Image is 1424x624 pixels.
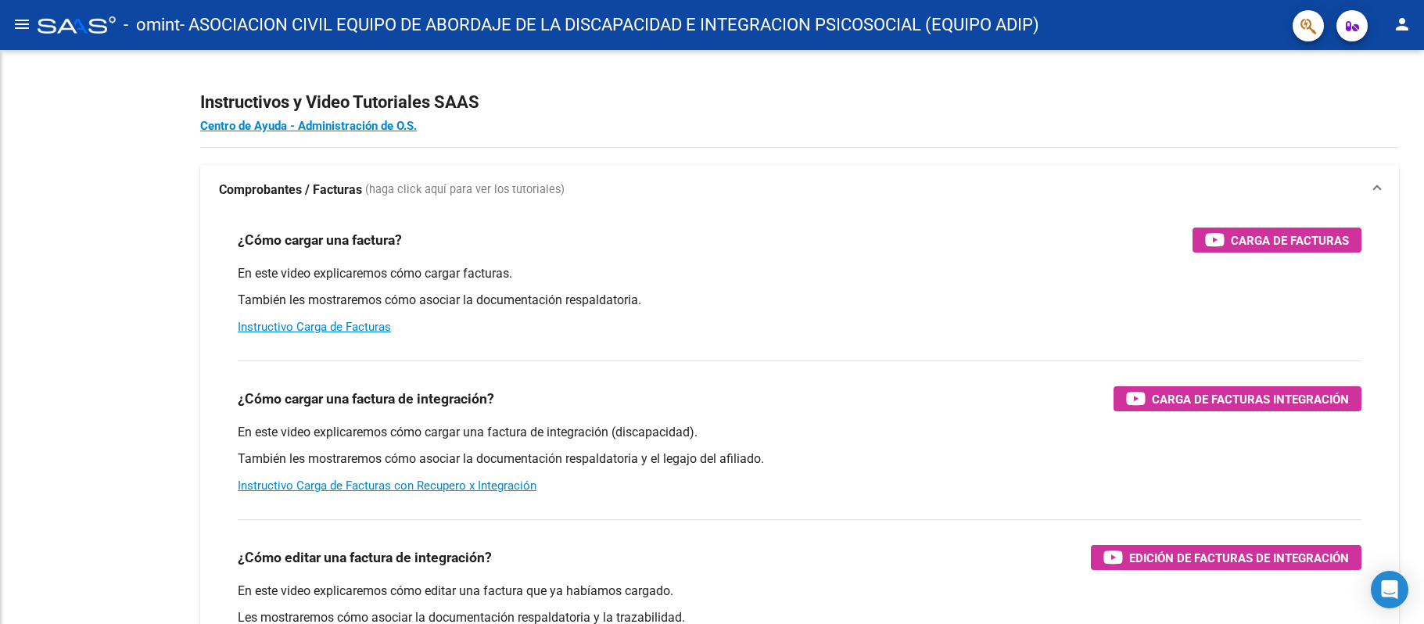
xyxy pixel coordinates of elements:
div: Open Intercom Messenger [1371,571,1408,608]
mat-icon: menu [13,15,31,34]
p: En este video explicaremos cómo editar una factura que ya habíamos cargado. [238,583,1361,600]
p: En este video explicaremos cómo cargar una factura de integración (discapacidad). [238,424,1361,441]
h3: ¿Cómo editar una factura de integración? [238,547,492,568]
p: También les mostraremos cómo asociar la documentación respaldatoria y el legajo del afiliado. [238,450,1361,468]
h3: ¿Cómo cargar una factura? [238,229,402,251]
h2: Instructivos y Video Tutoriales SAAS [200,88,1399,117]
strong: Comprobantes / Facturas [219,181,362,199]
button: Edición de Facturas de integración [1091,545,1361,570]
a: Instructivo Carga de Facturas [238,320,391,334]
mat-icon: person [1393,15,1411,34]
span: Carga de Facturas Integración [1152,389,1349,409]
button: Carga de Facturas [1193,228,1361,253]
button: Carga de Facturas Integración [1114,386,1361,411]
h3: ¿Cómo cargar una factura de integración? [238,388,494,410]
a: Centro de Ayuda - Administración de O.S. [200,119,417,133]
span: Carga de Facturas [1231,231,1349,250]
span: (haga click aquí para ver los tutoriales) [365,181,565,199]
mat-expansion-panel-header: Comprobantes / Facturas (haga click aquí para ver los tutoriales) [200,165,1399,215]
p: También les mostraremos cómo asociar la documentación respaldatoria. [238,292,1361,309]
span: - ASOCIACION CIVIL EQUIPO DE ABORDAJE DE LA DISCAPACIDAD E INTEGRACION PSICOSOCIAL (EQUIPO ADIP) [180,8,1039,42]
p: En este video explicaremos cómo cargar facturas. [238,265,1361,282]
span: Edición de Facturas de integración [1129,548,1349,568]
span: - omint [124,8,180,42]
a: Instructivo Carga de Facturas con Recupero x Integración [238,479,536,493]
